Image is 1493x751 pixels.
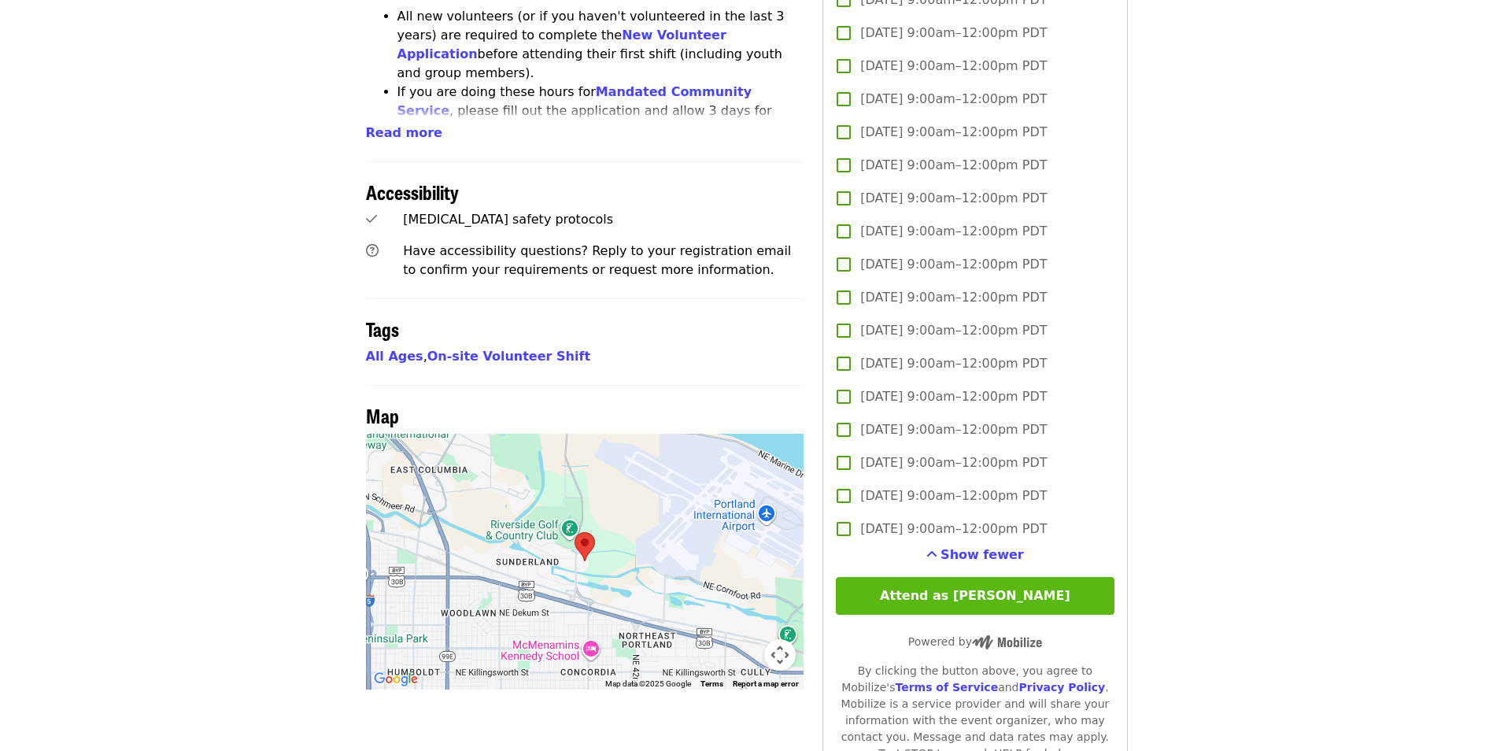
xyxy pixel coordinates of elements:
[860,222,1047,241] span: [DATE] 9:00am–12:00pm PDT
[941,547,1024,562] span: Show fewer
[860,420,1047,439] span: [DATE] 9:00am–12:00pm PDT
[366,178,459,205] span: Accessibility
[1018,681,1105,694] a: Privacy Policy
[366,349,427,364] span: ,
[860,24,1047,43] span: [DATE] 9:00am–12:00pm PDT
[366,125,442,140] span: Read more
[366,243,379,258] i: question-circle icon
[836,577,1114,615] button: Attend as [PERSON_NAME]
[370,669,422,690] a: Open this area in Google Maps (opens a new window)
[397,83,804,158] li: If you are doing these hours for , please fill out the application and allow 3 days for approval....
[860,354,1047,373] span: [DATE] 9:00am–12:00pm PDT
[403,243,791,277] span: Have accessibility questions? Reply to your registration email to confirm your requirements or re...
[926,546,1024,564] button: See more timeslots
[895,681,998,694] a: Terms of Service
[972,635,1042,649] img: Powered by Mobilize
[860,90,1047,109] span: [DATE] 9:00am–12:00pm PDT
[860,453,1047,472] span: [DATE] 9:00am–12:00pm PDT
[397,28,726,61] a: New Volunteer Application
[366,315,399,342] span: Tags
[605,679,691,688] span: Map data ©2025 Google
[700,679,723,688] a: Terms (opens in new tab)
[370,669,422,690] img: Google
[860,156,1047,175] span: [DATE] 9:00am–12:00pm PDT
[860,57,1047,76] span: [DATE] 9:00am–12:00pm PDT
[908,635,1042,648] span: Powered by
[860,486,1047,505] span: [DATE] 9:00am–12:00pm PDT
[427,349,590,364] a: On-site Volunteer Shift
[860,123,1047,142] span: [DATE] 9:00am–12:00pm PDT
[366,401,399,429] span: Map
[366,349,423,364] a: All Ages
[860,288,1047,307] span: [DATE] 9:00am–12:00pm PDT
[860,387,1047,406] span: [DATE] 9:00am–12:00pm PDT
[397,7,804,83] li: All new volunteers (or if you haven't volunteered in the last 3 years) are required to complete t...
[860,321,1047,340] span: [DATE] 9:00am–12:00pm PDT
[860,520,1047,538] span: [DATE] 9:00am–12:00pm PDT
[860,255,1047,274] span: [DATE] 9:00am–12:00pm PDT
[860,189,1047,208] span: [DATE] 9:00am–12:00pm PDT
[403,210,804,229] div: [MEDICAL_DATA] safety protocols
[366,212,377,227] i: check icon
[733,679,799,688] a: Report a map error
[764,639,796,671] button: Map camera controls
[366,124,442,142] button: Read more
